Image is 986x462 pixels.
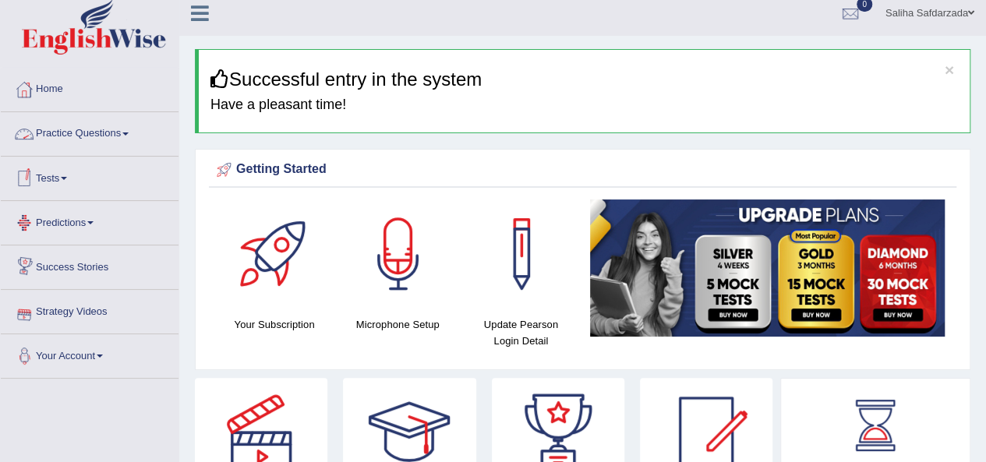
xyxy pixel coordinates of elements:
h4: Update Pearson Login Detail [467,316,574,349]
h4: Microphone Setup [344,316,451,333]
h4: Your Subscription [221,316,328,333]
a: Tests [1,157,178,196]
img: small5.jpg [590,199,945,337]
a: Home [1,68,178,107]
div: Getting Started [213,158,952,182]
a: Your Account [1,334,178,373]
a: Success Stories [1,245,178,284]
h3: Successful entry in the system [210,69,958,90]
h4: Have a pleasant time! [210,97,958,113]
a: Strategy Videos [1,290,178,329]
button: × [945,62,954,78]
a: Predictions [1,201,178,240]
a: Practice Questions [1,112,178,151]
